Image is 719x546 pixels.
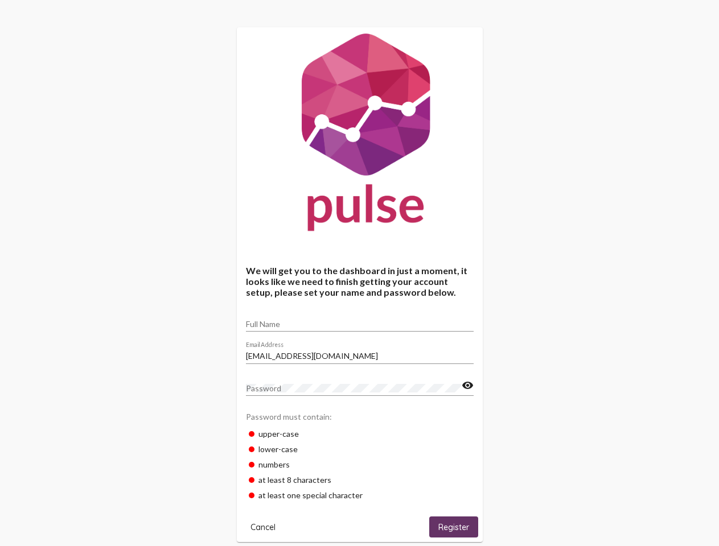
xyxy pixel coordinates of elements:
[246,426,474,441] div: upper-case
[462,379,474,392] mat-icon: visibility
[241,516,285,537] button: Cancel
[438,522,469,532] span: Register
[246,472,474,487] div: at least 8 characters
[246,457,474,472] div: numbers
[250,522,276,532] span: Cancel
[246,487,474,503] div: at least one special character
[246,406,474,426] div: Password must contain:
[246,265,474,297] h4: We will get you to the dashboard in just a moment, it looks like we need to finish getting your a...
[237,27,483,242] img: Pulse For Good Logo
[246,441,474,457] div: lower-case
[429,516,478,537] button: Register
